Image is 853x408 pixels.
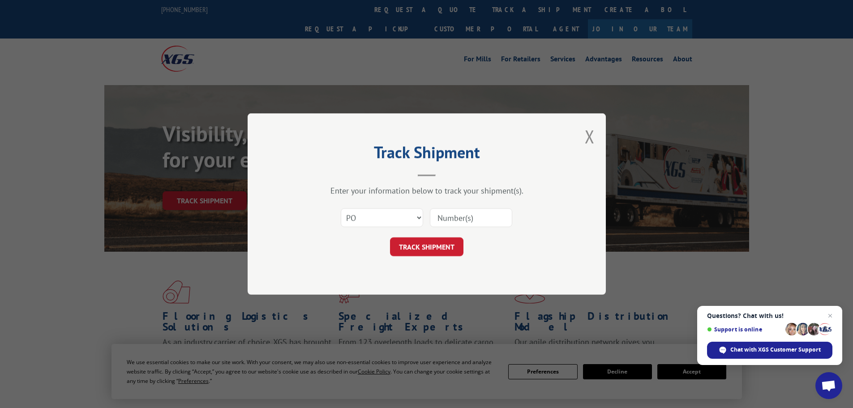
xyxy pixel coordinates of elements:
[707,326,782,333] span: Support is online
[390,237,463,256] button: TRACK SHIPMENT
[292,146,561,163] h2: Track Shipment
[707,342,832,359] div: Chat with XGS Customer Support
[825,310,836,321] span: Close chat
[292,185,561,196] div: Enter your information below to track your shipment(s).
[815,372,842,399] div: Open chat
[430,208,512,227] input: Number(s)
[585,125,595,148] button: Close modal
[707,312,832,319] span: Questions? Chat with us!
[730,346,821,354] span: Chat with XGS Customer Support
